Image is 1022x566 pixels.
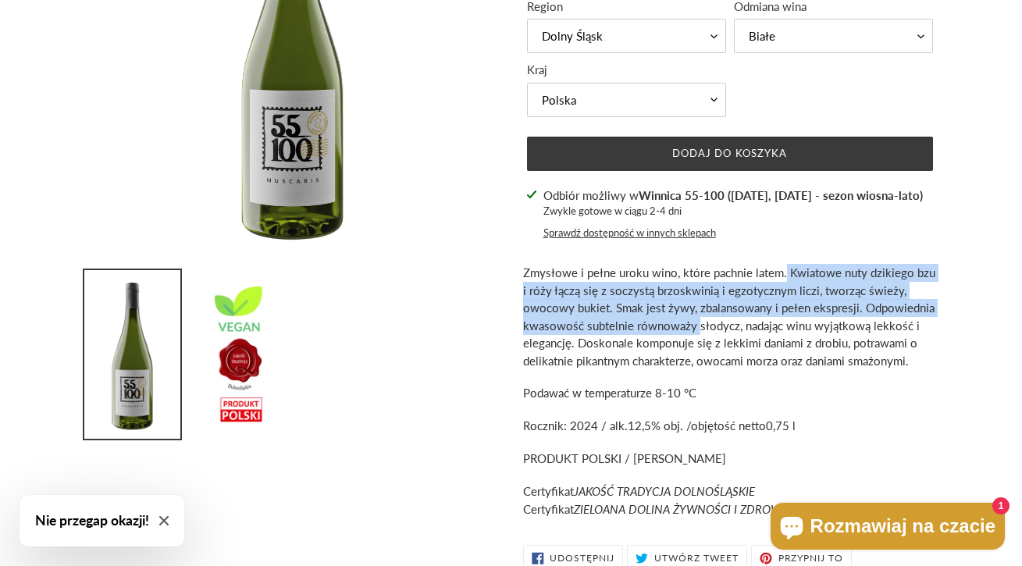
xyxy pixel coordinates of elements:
span: 12,5% obj. / [628,418,691,433]
img: Załaduj obraz do przeglądarki galerii, Polskie wino białe półwytrawne Muscaris 2024 [191,270,287,438]
em: JAKOŚĆ TRADYCJA DOLNOŚLĄSKIE [574,484,755,498]
img: Załaduj obraz do przeglądarki galerii, Polskie wino białe półwytrawne Muscaris 2024 [84,270,180,439]
span: Zmysłowe i pełne uroku wino, które pachnie latem. Kwiatowe nuty dzikiego bzu i róży łączą się z s... [523,265,935,368]
p: Odbiór możliwy w [543,187,923,205]
button: Sprawdź dostępność w innych sklepach [543,226,716,241]
span: Przypnij to [778,554,844,563]
p: Podawać w temperaturze 8-10 °C [523,384,937,402]
label: Kraj [527,61,726,79]
span: objętość netto [691,418,766,433]
span: Dodaj do koszyka [672,147,787,159]
em: ZIELOANA DOLINA ŻYWNOŚCI I ZDROWIA [574,502,792,516]
p: Certyfikat Certyfikat [523,482,937,518]
span: Udostępnij [550,554,614,563]
p: PRODUKT POLSKI / [PERSON_NAME] [523,450,937,468]
span: 0,75 l [766,418,796,433]
button: Dodaj do koszyka [527,137,933,171]
span: Utwórz tweet [654,554,739,563]
span: Rocznik: 2024 / alk. [523,418,628,433]
p: Zwykle gotowe w ciągu 2-4 dni [543,204,923,219]
strong: Winnica 55-100 ([DATE], [DATE] - sezon wiosna-lato) [639,188,923,202]
inbox-online-store-chat: Czat w sklepie online Shopify [766,503,1010,554]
